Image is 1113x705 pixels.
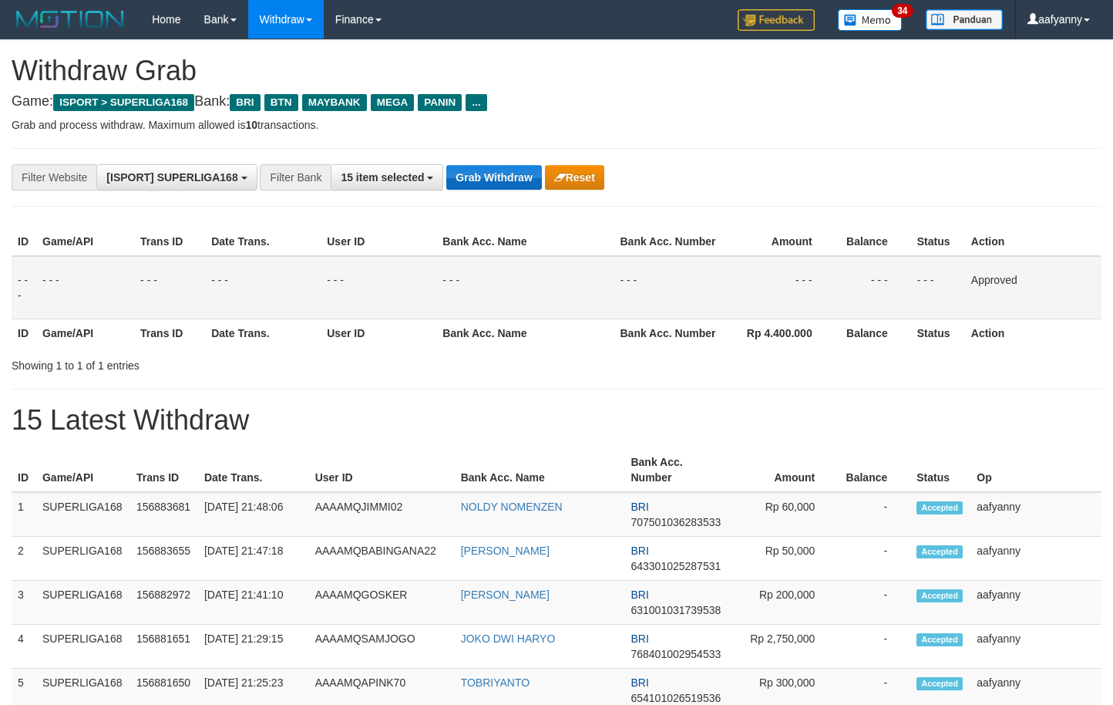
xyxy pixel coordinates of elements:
span: Accepted [916,501,963,514]
td: Rp 200,000 [729,581,838,625]
span: Accepted [916,633,963,646]
th: Trans ID [134,319,205,347]
button: [ISPORT] SUPERLIGA168 [96,164,257,191]
p: Grab and process withdraw. Maximum allowed is transactions. [12,117,1101,133]
h4: Game: Bank: [12,94,1101,110]
td: 3 [12,581,36,625]
img: panduan.png [926,9,1003,30]
th: Action [965,319,1101,347]
span: 34 [892,4,913,18]
th: Bank Acc. Number [624,448,729,492]
td: 156881651 [130,625,198,669]
th: Status [911,319,965,347]
h1: 15 Latest Withdraw [12,405,1101,436]
span: MEGA [371,94,415,111]
th: Bank Acc. Name [436,228,614,256]
td: AAAAMQSAMJOGO [309,625,455,669]
th: Game/API [36,319,134,347]
button: Reset [545,165,604,190]
td: - - - [836,256,911,319]
span: Copy 631001031739538 to clipboard [630,604,721,616]
td: SUPERLIGA168 [36,492,130,537]
div: Filter Website [12,164,96,191]
img: Feedback.jpg [738,9,815,31]
a: [PERSON_NAME] [461,589,550,601]
th: ID [12,228,36,256]
th: Balance [836,228,911,256]
span: Accepted [916,589,963,602]
span: MAYBANK [302,94,367,111]
span: BRI [630,501,648,513]
td: 2 [12,537,36,581]
h1: Withdraw Grab [12,56,1101,86]
span: Copy 707501036283533 to clipboard [630,516,721,528]
td: - - - [614,256,722,319]
th: Date Trans. [205,319,321,347]
th: Bank Acc. Number [614,228,722,256]
th: Game/API [36,228,134,256]
a: JOKO DWI HARYO [461,632,556,645]
td: 4 [12,625,36,669]
td: [DATE] 21:48:06 [198,492,309,537]
div: Filter Bank [260,164,331,191]
td: - - - [722,256,836,319]
td: Rp 2,750,000 [729,625,838,669]
span: ... [466,94,486,111]
th: User ID [321,228,436,256]
td: SUPERLIGA168 [36,581,130,625]
span: ISPORT > SUPERLIGA168 [53,94,194,111]
td: - - - [12,256,36,319]
td: 1 [12,492,36,537]
td: - [838,581,910,625]
th: Date Trans. [205,228,321,256]
span: Copy 768401002954533 to clipboard [630,648,721,660]
td: AAAAMQGOSKER [309,581,455,625]
td: aafyanny [970,537,1101,581]
a: TOBRIYANTO [461,676,530,689]
td: - [838,537,910,581]
td: aafyanny [970,581,1101,625]
td: aafyanny [970,492,1101,537]
th: Amount [729,448,838,492]
img: MOTION_logo.png [12,8,129,31]
th: User ID [321,319,436,347]
strong: 10 [245,119,257,131]
th: ID [12,319,36,347]
span: Accepted [916,677,963,690]
th: Bank Acc. Name [436,319,614,347]
a: [PERSON_NAME] [461,545,550,557]
span: BRI [630,545,648,557]
td: Rp 50,000 [729,537,838,581]
td: SUPERLIGA168 [36,537,130,581]
th: Bank Acc. Name [455,448,625,492]
td: [DATE] 21:41:10 [198,581,309,625]
td: - - - [134,256,205,319]
td: - [838,492,910,537]
span: 15 item selected [341,171,424,184]
th: Rp 4.400.000 [722,319,836,347]
td: AAAAMQBABINGANA22 [309,537,455,581]
th: Amount [722,228,836,256]
th: Op [970,448,1101,492]
span: Copy 654101026519536 to clipboard [630,692,721,704]
td: - - - [436,256,614,319]
th: Status [911,228,965,256]
td: Rp 60,000 [729,492,838,537]
span: Copy 643301025287531 to clipboard [630,560,721,572]
td: 156883681 [130,492,198,537]
th: Bank Acc. Number [614,319,722,347]
th: Status [910,448,970,492]
td: 156882972 [130,581,198,625]
td: - - - [321,256,436,319]
span: BRI [230,94,260,111]
td: AAAAMQJIMMI02 [309,492,455,537]
span: PANIN [418,94,462,111]
td: SUPERLIGA168 [36,625,130,669]
span: BRI [630,676,648,689]
td: Approved [965,256,1101,319]
th: Balance [836,319,911,347]
button: Grab Withdraw [446,165,541,190]
div: Showing 1 to 1 of 1 entries [12,352,452,373]
td: - - - [911,256,965,319]
td: - [838,625,910,669]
